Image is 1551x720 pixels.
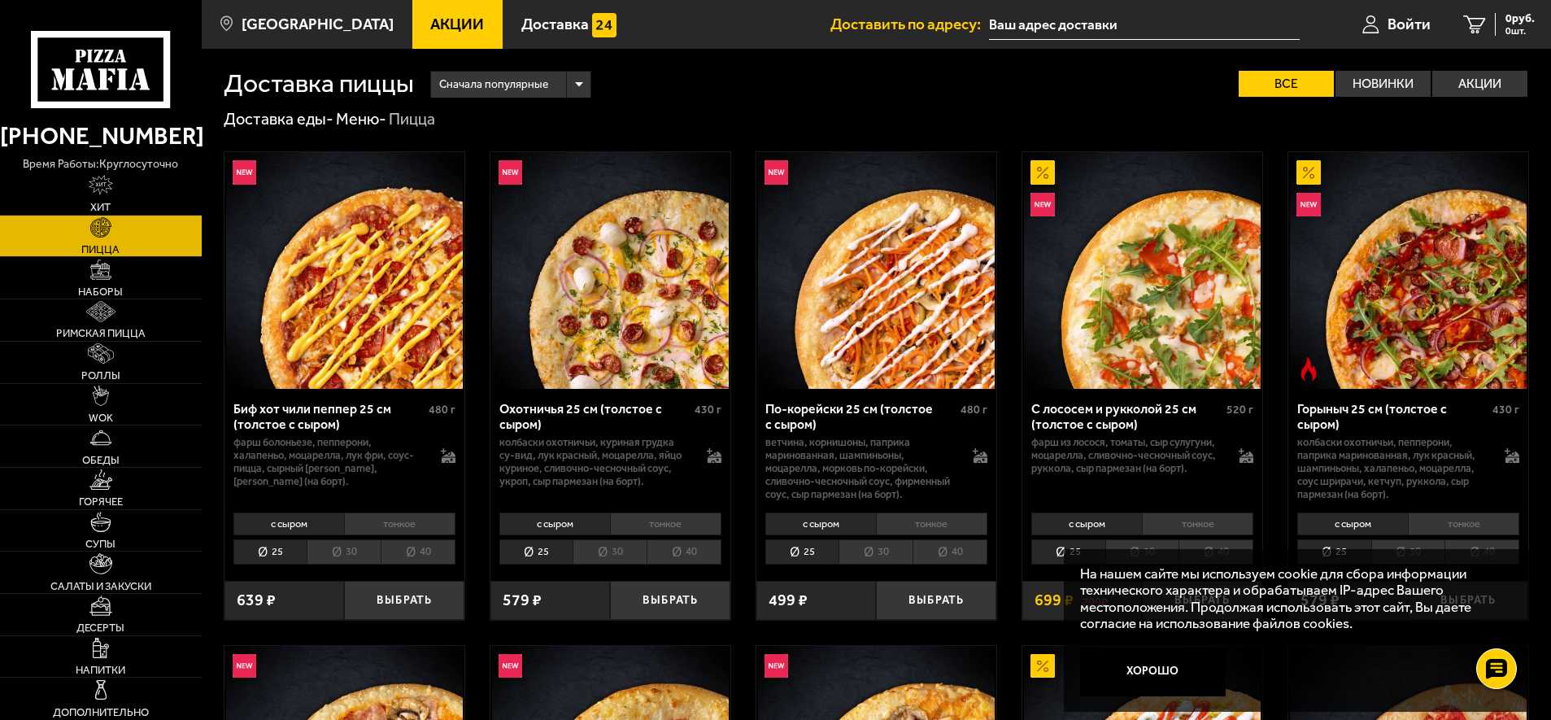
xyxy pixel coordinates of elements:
p: фарш из лосося, томаты, сыр сулугуни, моцарелла, сливочно-чесночный соус, руккола, сыр пармезан (... [1031,436,1223,475]
span: 699 ₽ [1035,592,1074,609]
a: АкционныйНовинкаС лососем и рукколой 25 см (толстое с сыром) [1022,152,1262,389]
span: 430 г [695,403,721,417]
li: 40 [381,539,455,565]
input: Ваш адрес доставки [989,10,1299,40]
button: Хорошо [1080,648,1226,696]
li: 25 [765,539,839,565]
span: 520 г [1226,403,1253,417]
span: 579 ₽ [503,592,542,609]
span: Доставить по адресу: [830,16,989,32]
img: С лососем и рукколой 25 см (толстое с сыром) [1024,152,1261,389]
label: Акции [1432,71,1527,97]
p: ветчина, корнишоны, паприка маринованная, шампиньоны, моцарелла, морковь по-корейски, сливочно-че... [765,436,957,500]
li: 25 [499,539,573,565]
div: Горыныч 25 см (толстое с сыром) [1297,401,1488,432]
button: Выбрать [876,581,996,621]
img: Акционный [1030,654,1055,679]
li: 30 [839,539,913,565]
p: колбаски охотничьи, куриная грудка су-вид, лук красный, моцарелла, яйцо куриное, сливочно-чесночн... [499,436,691,488]
li: 40 [647,539,721,565]
li: с сыром [499,513,610,535]
span: Супы [85,539,115,549]
li: тонкое [344,513,455,535]
li: тонкое [1142,513,1253,535]
img: Новинка [233,160,257,185]
img: Новинка [233,654,257,679]
img: Биф хот чили пеппер 25 см (толстое с сыром) [226,152,463,389]
li: 30 [573,539,647,565]
p: колбаски Охотничьи, пепперони, паприка маринованная, лук красный, шампиньоны, халапеньо, моцарелл... [1297,436,1489,500]
li: 25 [1297,539,1371,565]
button: Выбрать [610,581,730,621]
img: Новинка [765,654,789,679]
li: 40 [913,539,987,565]
img: Акционный [1296,160,1321,185]
span: 480 г [961,403,987,417]
li: тонкое [1408,513,1519,535]
a: Меню- [336,109,386,129]
span: 499 ₽ [769,592,808,609]
li: 40 [1444,539,1519,565]
img: Горыныч 25 см (толстое с сыром) [1290,152,1527,389]
img: Новинка [1030,193,1055,217]
label: Новинки [1335,71,1431,97]
div: С лососем и рукколой 25 см (толстое с сыром) [1031,401,1222,432]
span: Обеды [82,455,120,465]
a: Доставка еды- [224,109,333,129]
span: 0 шт. [1505,26,1535,36]
img: Острое блюдо [1296,357,1321,382]
span: WOK [89,412,113,423]
li: с сыром [765,513,876,535]
div: Пицца [389,109,435,130]
span: Доставка [521,16,589,32]
a: АкционныйНовинкаОстрое блюдоГорыныч 25 см (толстое с сыром) [1288,152,1528,389]
span: 0 руб. [1505,13,1535,24]
img: Новинка [499,654,523,679]
img: Охотничья 25 см (толстое с сыром) [492,152,729,389]
span: Пицца [81,244,120,255]
p: фарш болоньезе, пепперони, халапеньо, моцарелла, лук фри, соус-пицца, сырный [PERSON_NAME], [PERS... [233,436,425,488]
span: Напитки [76,665,125,675]
span: 430 г [1492,403,1519,417]
li: 40 [1178,539,1253,565]
span: Акции [430,16,484,32]
img: 15daf4d41897b9f0e9f617042186c801.svg [592,13,616,37]
li: 25 [233,539,307,565]
span: Роллы [81,370,120,381]
li: с сыром [1297,513,1408,535]
span: Войти [1388,16,1431,32]
span: Сначала популярные [439,69,548,100]
div: Биф хот чили пеппер 25 см (толстое с сыром) [233,401,425,432]
span: Римская пицца [56,328,146,338]
span: Наборы [78,286,123,297]
label: Все [1239,71,1334,97]
img: Новинка [765,160,789,185]
h1: Доставка пиццы [224,71,414,97]
a: НовинкаОхотничья 25 см (толстое с сыром) [490,152,730,389]
span: [GEOGRAPHIC_DATA] [242,16,394,32]
li: с сыром [1031,513,1142,535]
img: Акционный [1030,160,1055,185]
img: По-корейски 25 см (толстое с сыром) [758,152,995,389]
span: Горячее [79,496,123,507]
span: Дополнительно [53,707,149,718]
div: Охотничья 25 см (толстое с сыром) [499,401,691,432]
button: Выбрать [344,581,464,621]
p: На нашем сайте мы используем cookie для сбора информации технического характера и обрабатываем IP... [1080,565,1503,632]
span: 480 г [429,403,455,417]
li: тонкое [876,513,987,535]
div: По-корейски 25 см (толстое с сыром) [765,401,956,432]
li: 30 [1371,539,1445,565]
a: НовинкаБиф хот чили пеппер 25 см (толстое с сыром) [224,152,464,389]
a: НовинкаПо-корейски 25 см (толстое с сыром) [756,152,996,389]
li: 30 [307,539,381,565]
li: с сыром [233,513,344,535]
span: Хит [90,202,111,212]
li: тонкое [610,513,721,535]
img: Новинка [499,160,523,185]
img: Новинка [1296,193,1321,217]
li: 25 [1031,539,1105,565]
span: Салаты и закуски [50,581,151,591]
span: 639 ₽ [237,592,276,609]
span: Десерты [76,622,124,633]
